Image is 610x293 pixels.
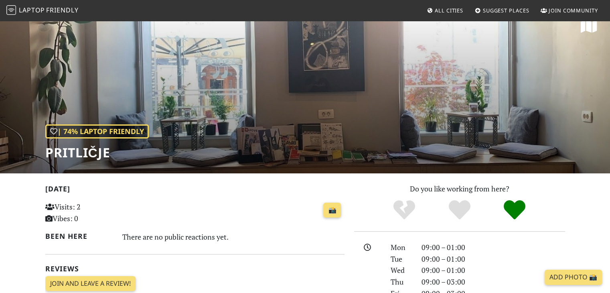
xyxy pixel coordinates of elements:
h2: [DATE] [45,185,345,196]
img: LaptopFriendly [6,5,16,15]
p: Visits: 2 Vibes: 0 [45,201,139,224]
div: 09:00 – 01:00 [417,242,570,253]
p: Do you like working from here? [354,183,565,195]
div: Thu [386,276,416,288]
span: Friendly [46,6,78,14]
span: Laptop [19,6,45,14]
div: There are no public reactions yet. [122,230,345,243]
div: 09:00 – 01:00 [417,253,570,265]
h2: Been here [45,232,113,240]
div: 09:00 – 01:00 [417,265,570,276]
a: Suggest Places [472,3,533,18]
h1: Pritličje [45,145,149,160]
a: 📸 [323,203,341,218]
a: Join Community [537,3,601,18]
span: Join Community [549,7,598,14]
div: Mon [386,242,416,253]
div: Yes [432,199,487,221]
div: | 74% Laptop Friendly [45,124,149,138]
a: Add Photo 📸 [545,270,602,285]
div: No [377,199,432,221]
div: Wed [386,265,416,276]
div: Tue [386,253,416,265]
a: Join and leave a review! [45,276,136,291]
span: Suggest Places [483,7,529,14]
div: Definitely! [487,199,542,221]
a: LaptopFriendly LaptopFriendly [6,4,79,18]
a: All Cities [424,3,466,18]
span: All Cities [435,7,463,14]
div: 09:00 – 03:00 [417,276,570,288]
h2: Reviews [45,265,345,273]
